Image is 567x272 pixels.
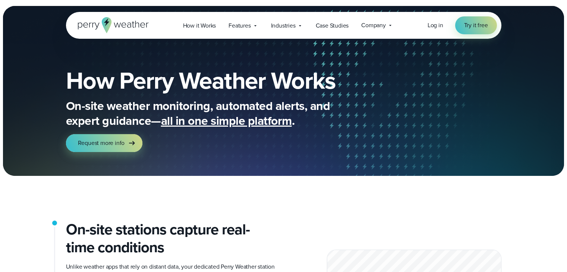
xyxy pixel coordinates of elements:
span: Features [229,21,251,30]
h1: How Perry Weather Works [66,69,390,92]
a: How it Works [177,18,223,33]
span: How it Works [183,21,216,30]
a: Case Studies [309,18,355,33]
span: Company [361,21,386,30]
span: Industries [271,21,296,30]
h2: On-site stations capture real-time conditions [66,221,278,256]
span: Try it free [464,21,488,30]
a: Request more info [66,134,143,152]
p: On-site weather monitoring, automated alerts, and expert guidance— . [66,98,364,128]
a: Log in [428,21,443,30]
span: Request more info [78,139,125,148]
a: Try it free [455,16,497,34]
span: all in one simple platform [161,112,292,130]
span: Case Studies [316,21,349,30]
span: Log in [428,21,443,29]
